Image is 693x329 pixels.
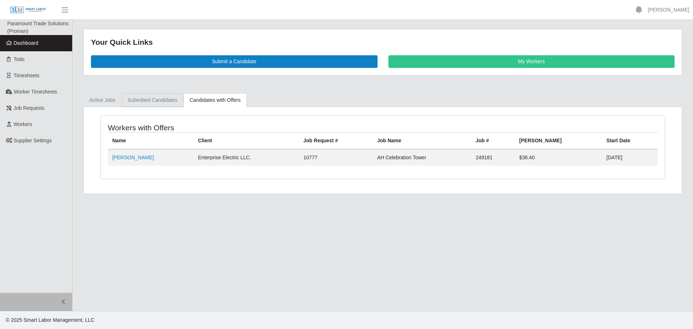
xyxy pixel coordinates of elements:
a: [PERSON_NAME] [112,155,154,160]
a: Submitted Candidates [122,93,184,107]
span: Workers [14,121,32,127]
div: Your Quick Links [91,36,675,48]
a: My Workers [388,55,675,68]
td: 10777 [299,149,373,166]
th: [PERSON_NAME] [515,132,602,149]
span: Job Requests [14,105,45,111]
td: 249181 [471,149,515,166]
th: Start Date [602,132,658,149]
h4: Workers with Offers [108,123,331,132]
span: Worker Timesheets [14,89,57,95]
span: Paramount Trade Solutions (Proman) [7,21,69,34]
td: AH Celebration Tower [373,149,471,166]
th: Job Request # [299,132,373,149]
th: Client [194,132,299,149]
td: $36.40 [515,149,602,166]
span: Supplier Settings [14,138,52,143]
a: Candidates with Offers [183,93,247,107]
span: Dashboard [14,40,39,46]
a: Submit a Candidate [91,55,378,68]
th: Name [108,132,194,149]
span: Todo [14,56,25,62]
img: SLM Logo [10,6,46,14]
a: [PERSON_NAME] [648,6,689,14]
th: Job Name [373,132,471,149]
th: Job # [471,132,515,149]
a: Active Jobs [83,93,122,107]
td: [DATE] [602,149,658,166]
td: Enterprise Electric LLC. [194,149,299,166]
span: Timesheets [14,73,40,78]
span: © 2025 Smart Labor Management, LLC [6,317,94,323]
